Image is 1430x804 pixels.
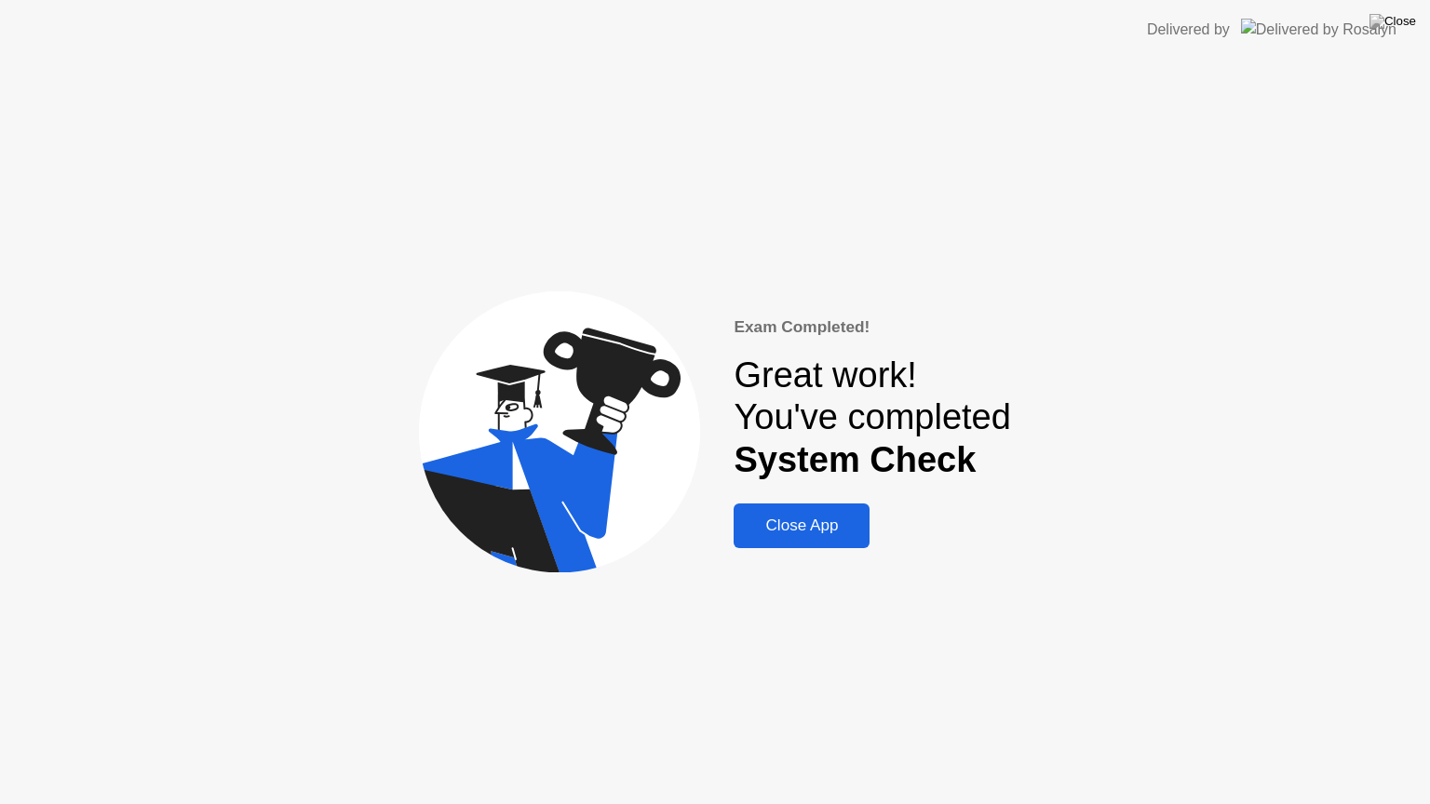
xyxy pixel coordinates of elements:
[1241,19,1396,40] img: Delivered by Rosalyn
[1369,14,1416,29] img: Close
[734,440,976,479] b: System Check
[739,516,864,535] div: Close App
[1147,19,1230,41] div: Delivered by
[734,355,1010,482] div: Great work! You've completed
[734,315,1010,340] div: Exam Completed!
[734,503,870,548] button: Close App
